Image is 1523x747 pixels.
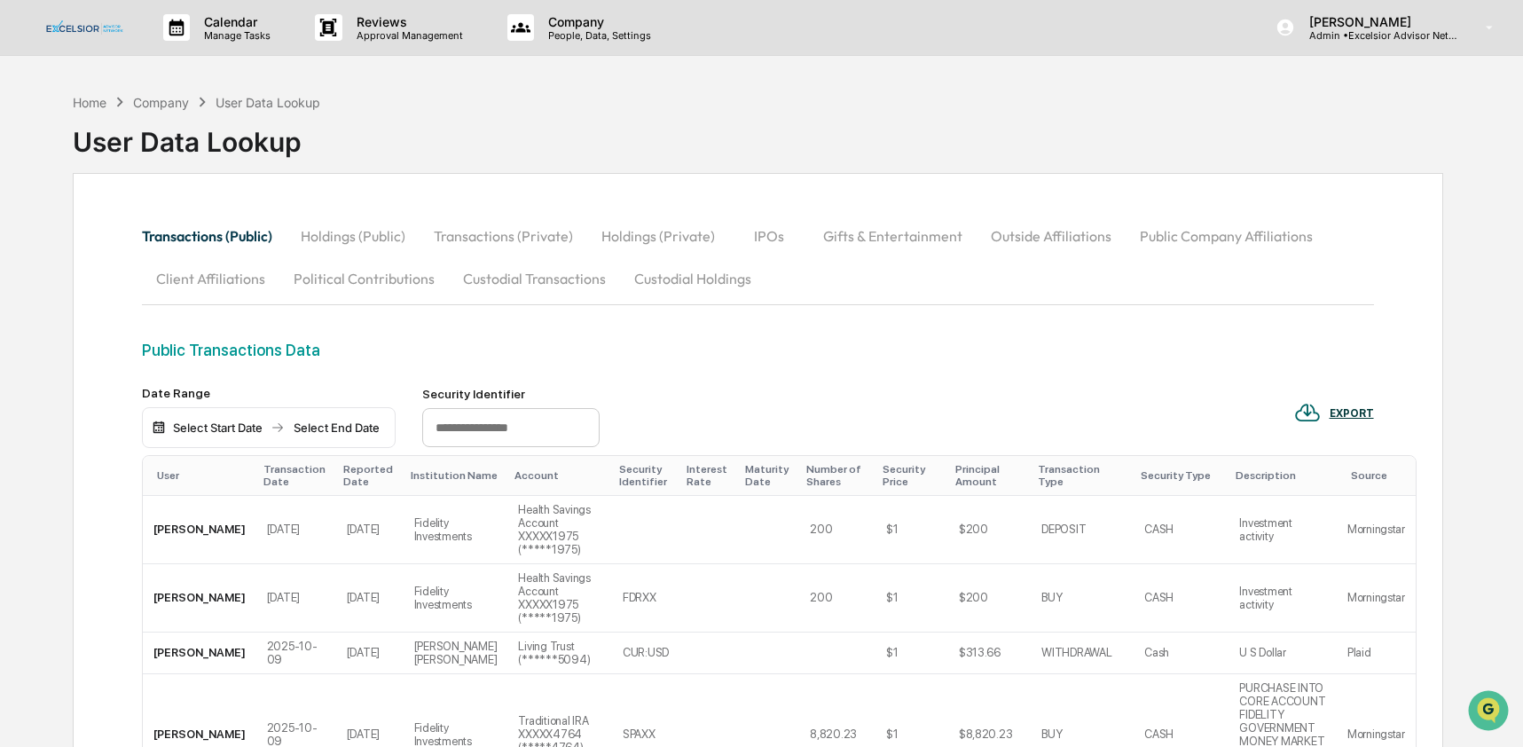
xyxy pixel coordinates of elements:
[73,95,106,110] div: Home
[142,341,1374,359] div: Public Transactions Data
[977,215,1126,257] button: Outside Affiliations
[612,633,679,674] td: CUR:USD
[302,141,323,162] button: Start new chat
[43,20,128,35] img: logo
[129,225,143,240] div: 🗄️
[287,215,420,257] button: Holdings (Public)
[729,215,809,257] button: IPOs
[263,463,329,488] div: Transaction Date
[1295,14,1460,29] p: [PERSON_NAME]
[411,469,501,482] div: Institution Name
[1141,469,1221,482] div: Security Type
[18,225,32,240] div: 🖐️
[1337,496,1416,564] td: Morningstar
[336,496,404,564] td: [DATE]
[948,496,1031,564] td: $200
[60,153,224,168] div: We're available if you need us!
[507,564,612,633] td: Health Savings Account XXXXX1975 (*****1975)
[404,633,508,674] td: [PERSON_NAME] [PERSON_NAME]
[875,564,948,633] td: $1
[507,496,612,564] td: Health Savings Account XXXXX1975 (*****1975)
[342,29,472,42] p: Approval Management
[1330,407,1374,420] div: EXPORT
[1466,688,1514,736] iframe: Open customer support
[1134,633,1229,674] td: Cash
[133,95,189,110] div: Company
[1031,633,1134,674] td: WITHDRAWAL
[534,29,660,42] p: People, Data, Settings
[1038,463,1127,488] div: Transaction Type
[143,564,256,633] td: [PERSON_NAME]
[343,463,396,488] div: Reported Date
[190,29,279,42] p: Manage Tasks
[18,259,32,273] div: 🔎
[1229,564,1336,633] td: Investment activity
[587,215,729,257] button: Holdings (Private)
[342,14,472,29] p: Reviews
[73,112,321,158] div: User Data Lookup
[152,421,166,435] img: calendar
[256,496,336,564] td: [DATE]
[799,564,875,633] td: 200
[687,463,731,488] div: Interest Rate
[1337,633,1416,674] td: Plaid
[875,633,948,674] td: $1
[514,469,605,482] div: Account
[157,469,249,482] div: User
[948,564,1031,633] td: $200
[948,633,1031,674] td: $313.66
[125,300,215,314] a: Powered byPylon
[1031,564,1134,633] td: BUY
[256,633,336,674] td: 2025-10-09
[271,421,285,435] img: arrow right
[18,136,50,168] img: 1746055101610-c473b297-6a78-478c-a979-82029cc54cd1
[60,136,291,153] div: Start new chat
[142,215,1374,300] div: secondary tabs example
[177,301,215,314] span: Pylon
[404,564,508,633] td: Fidelity Investments
[1295,29,1460,42] p: Admin • Excelsior Advisor Network
[216,95,320,110] div: User Data Lookup
[612,564,679,633] td: FDRXX
[288,421,386,435] div: Select End Date
[143,633,256,674] td: [PERSON_NAME]
[809,215,977,257] button: Gifts & Entertainment
[11,250,119,282] a: 🔎Data Lookup
[279,257,449,300] button: Political Contributions
[799,496,875,564] td: 200
[1351,469,1409,482] div: Source
[256,564,336,633] td: [DATE]
[422,387,600,401] div: Security Identifier
[404,496,508,564] td: Fidelity Investments
[143,496,256,564] td: [PERSON_NAME]
[875,496,948,564] td: $1
[146,224,220,241] span: Attestations
[1294,399,1321,426] img: EXPORT
[619,463,672,488] div: Security Identifier
[1126,215,1327,257] button: Public Company Affiliations
[142,215,287,257] button: Transactions (Public)
[35,224,114,241] span: Preclearance
[883,463,941,488] div: Security Price
[11,216,122,248] a: 🖐️Preclearance
[190,14,279,29] p: Calendar
[142,386,396,400] div: Date Range
[1229,496,1336,564] td: Investment activity
[142,257,279,300] button: Client Affiliations
[1134,496,1229,564] td: CASH
[1337,564,1416,633] td: Morningstar
[534,14,660,29] p: Company
[18,37,323,66] p: How can we help?
[35,257,112,275] span: Data Lookup
[420,215,587,257] button: Transactions (Private)
[122,216,227,248] a: 🗄️Attestations
[1134,564,1229,633] td: CASH
[955,463,1024,488] div: Principal Amount
[449,257,620,300] button: Custodial Transactions
[1236,469,1329,482] div: Description
[169,421,267,435] div: Select Start Date
[336,633,404,674] td: [DATE]
[1031,496,1134,564] td: DEPOSIT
